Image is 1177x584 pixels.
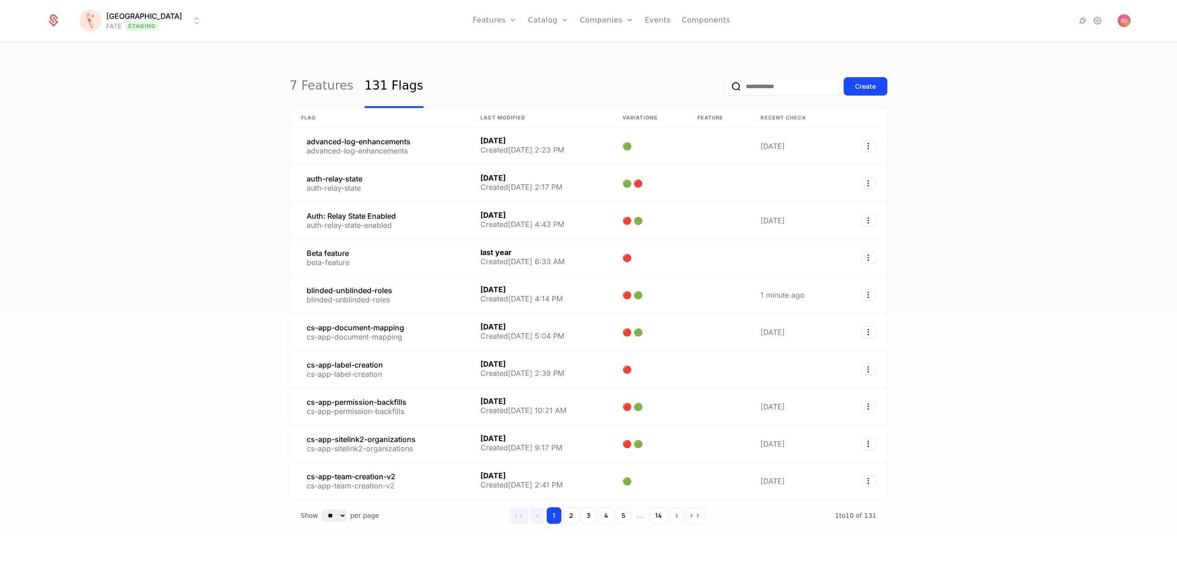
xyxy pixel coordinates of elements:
div: FATE [106,22,121,31]
th: Recent check [749,108,838,128]
button: Select action [861,475,876,487]
span: [GEOGRAPHIC_DATA] [106,11,182,22]
button: Go to page 14 [649,507,668,524]
button: Go to previous page [530,507,545,524]
th: Flag [290,108,469,128]
button: Select environment [82,11,202,31]
a: 7 Features [290,65,354,108]
span: 131 [835,512,876,519]
button: Go to page 5 [616,507,631,524]
div: Create [855,82,876,91]
span: 1 to 10 of [835,512,864,519]
th: Last Modified [469,108,611,128]
button: Select action [861,215,876,227]
button: Select action [861,363,876,375]
a: Integrations [1077,15,1088,26]
img: Florence [80,10,102,32]
th: Feature [686,108,750,128]
button: Go to page 3 [581,507,596,524]
span: Show [301,511,318,520]
button: Select action [861,326,876,338]
div: Page navigation [509,507,705,524]
span: per page [350,511,379,520]
button: Go to page 2 [563,507,579,524]
button: Go to page 4 [598,507,614,524]
div: Table pagination [290,500,887,531]
span: Staging [125,22,159,31]
button: Open user button [1118,14,1131,27]
span: ... [633,508,647,523]
a: 131 Flags [365,65,423,108]
img: Branislav Djeric [1118,14,1131,27]
a: Settings [1092,15,1103,26]
th: Variations [611,108,686,128]
button: Select action [861,289,876,301]
button: Go to next page [669,507,684,524]
select: Select page size [322,510,347,522]
button: Select action [861,252,876,264]
button: Go to last page [686,507,705,524]
button: Select action [861,401,876,413]
button: Select action [861,177,876,189]
button: Go to first page [509,507,528,524]
button: Create [844,77,887,96]
button: Select action [861,140,876,152]
button: Go to page 1 [547,507,561,524]
button: Select action [861,438,876,450]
